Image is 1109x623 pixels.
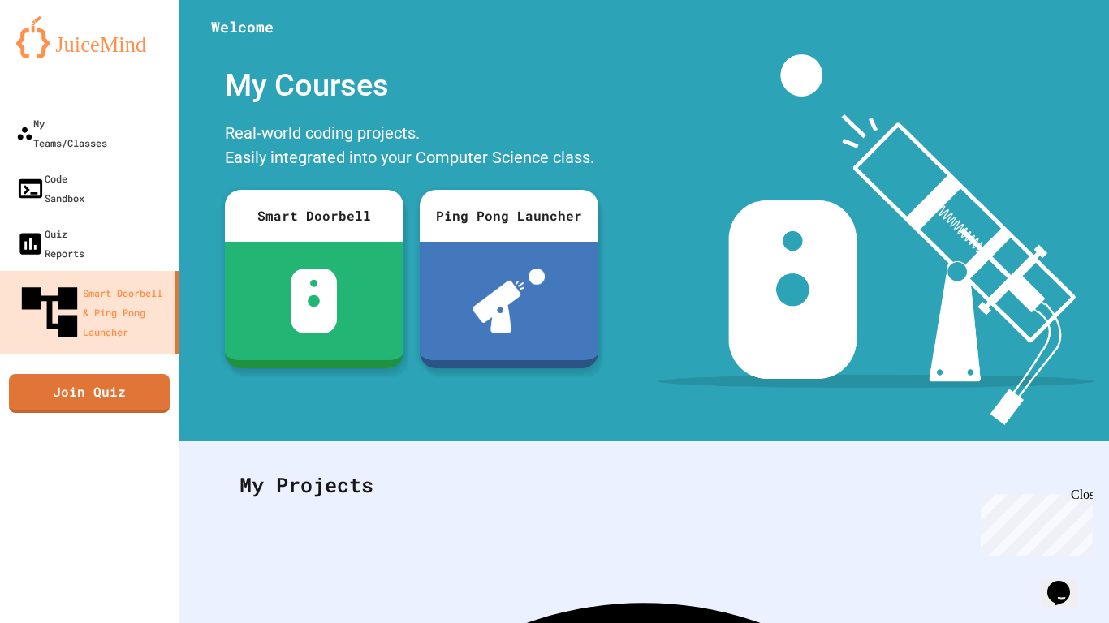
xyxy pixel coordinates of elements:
[223,453,1064,517] div: My Projects
[291,269,337,333] img: sdb-white.svg
[217,117,606,178] div: Real-world coding projects. Easily integrated into your Computer Science class.
[16,224,84,263] div: Quiz Reports
[225,190,403,242] div: Smart Doorbell
[473,269,545,333] img: ppl-with-ball.png
[1041,558,1093,607] iframe: chat widget
[16,114,107,153] div: My Teams/Classes
[16,16,162,58] img: logo-orange.svg
[420,190,598,242] div: Ping Pong Launcher
[658,54,1094,425] img: banner-image-my-projects.png
[6,6,112,103] div: Chat with us now!Close
[974,488,1093,556] iframe: chat widget
[217,54,606,117] div: My Courses
[16,169,84,208] div: Code Sandbox
[16,279,169,346] div: Smart Doorbell & Ping Pong Launcher
[9,374,170,413] a: Join Quiz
